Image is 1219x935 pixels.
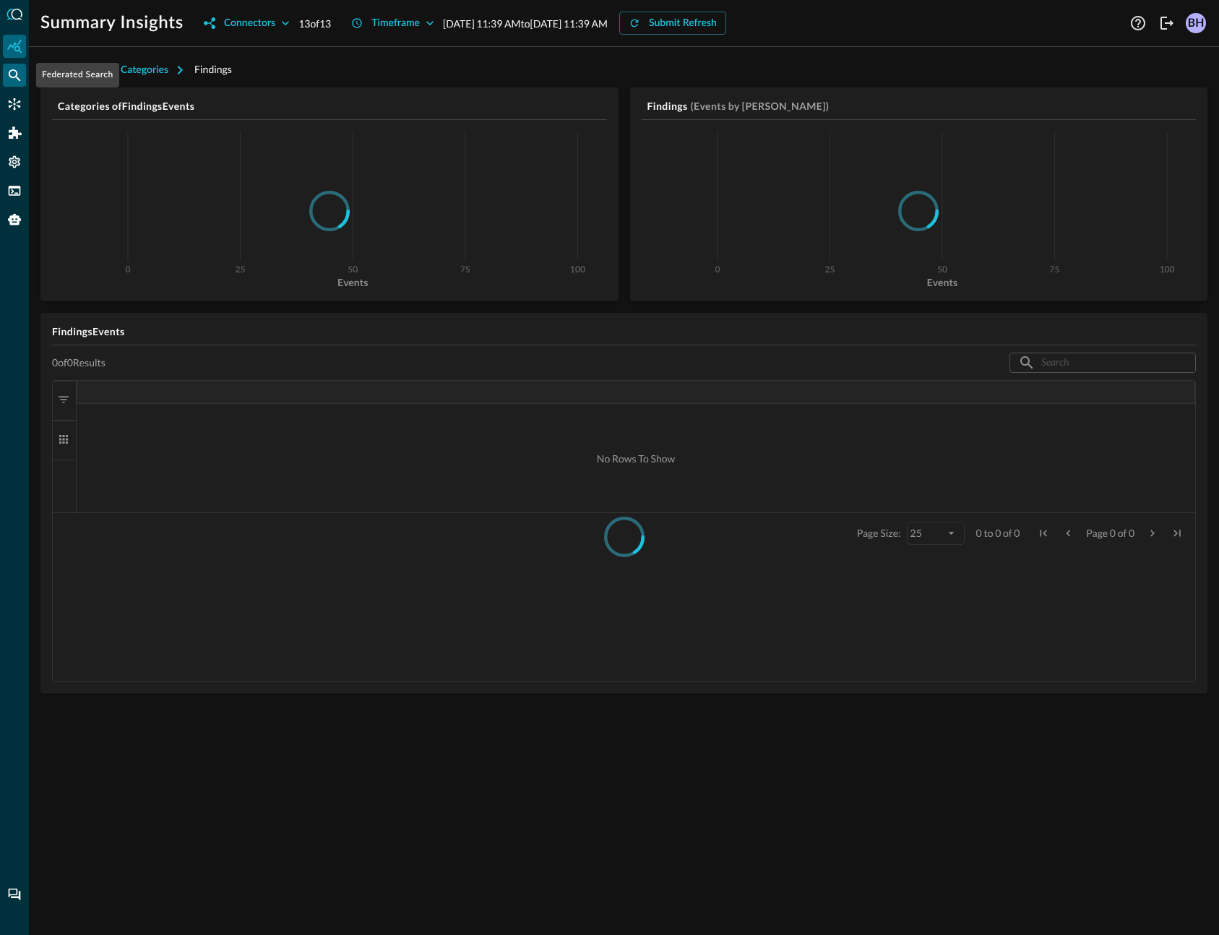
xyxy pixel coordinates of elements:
[58,99,607,113] h5: Categories of Findings Events
[3,208,26,231] div: Query Agent
[52,324,1196,339] h5: Findings Events
[194,63,232,75] span: Findings
[40,59,194,82] button: Investigation Categories
[343,12,443,35] button: Timeframe
[649,14,717,33] div: Submit Refresh
[443,16,608,31] p: [DATE] 11:39 AM to [DATE] 11:39 AM
[3,64,26,87] div: Federated Search
[3,35,26,58] div: Summary Insights
[36,63,119,87] div: Federated Search
[224,14,275,33] div: Connectors
[619,12,726,35] button: Submit Refresh
[371,14,420,33] div: Timeframe
[3,883,26,906] div: Chat
[298,16,331,31] p: 13 of 13
[647,99,688,113] h5: Findings
[3,150,26,173] div: Settings
[3,92,26,116] div: Connectors
[4,121,27,145] div: Addons
[3,179,26,202] div: FSQL
[195,12,298,35] button: Connectors
[1127,12,1150,35] button: Help
[1186,13,1206,33] div: BH
[690,99,829,113] h5: (Events by [PERSON_NAME])
[40,12,184,35] h1: Summary Insights
[1041,349,1163,376] input: Search
[52,356,105,369] p: 0 of 0 Results
[1155,12,1179,35] button: Logout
